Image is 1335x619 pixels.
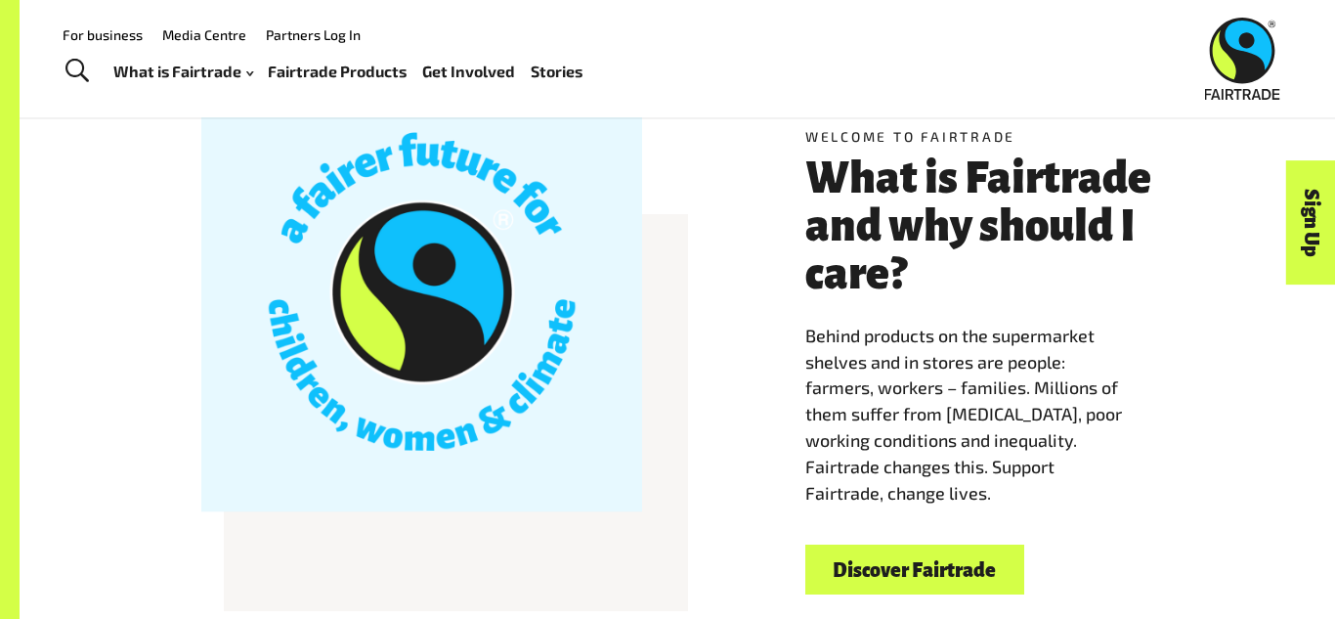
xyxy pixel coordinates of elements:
a: Get Involved [422,58,515,86]
img: Fairtrade Australia New Zealand logo [1205,18,1280,100]
a: Discover Fairtrade [805,545,1024,595]
a: Fairtrade Products [268,58,407,86]
a: Partners Log In [266,26,361,43]
h5: Welcome to Fairtrade [805,127,1153,148]
a: What is Fairtrade [113,58,253,86]
span: Behind products on the supermarket shelves and in stores are people: farmers, workers – families.... [805,325,1122,504]
h3: What is Fairtrade and why should I care? [805,155,1153,298]
a: Stories [531,58,582,86]
a: Media Centre [162,26,246,43]
a: Toggle Search [53,47,101,96]
a: For business [63,26,143,43]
